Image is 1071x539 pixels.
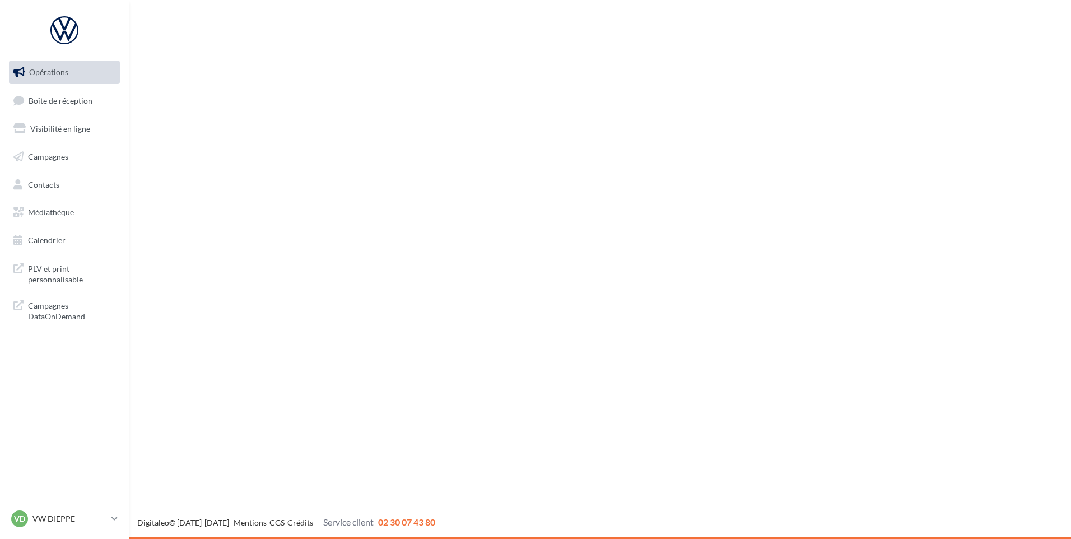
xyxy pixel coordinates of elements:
a: Médiathèque [7,201,122,224]
a: Contacts [7,173,122,197]
span: VD [14,513,25,524]
span: PLV et print personnalisable [28,261,115,285]
span: Campagnes [28,152,68,161]
a: Digitaleo [137,518,169,527]
a: PLV et print personnalisable [7,257,122,290]
a: Calendrier [7,229,122,252]
span: Opérations [29,67,68,77]
a: Boîte de réception [7,89,122,113]
span: Service client [323,517,374,527]
a: Crédits [287,518,313,527]
a: Mentions [234,518,267,527]
span: Calendrier [28,235,66,245]
span: 02 30 07 43 80 [378,517,435,527]
span: Campagnes DataOnDemand [28,298,115,322]
a: Visibilité en ligne [7,117,122,141]
a: Opérations [7,61,122,84]
span: Boîte de réception [29,95,92,105]
span: Visibilité en ligne [30,124,90,133]
a: CGS [269,518,285,527]
span: Contacts [28,179,59,189]
a: VD VW DIEPPE [9,508,120,529]
span: Médiathèque [28,207,74,217]
a: Campagnes DataOnDemand [7,294,122,327]
p: VW DIEPPE [32,513,107,524]
span: © [DATE]-[DATE] - - - [137,518,435,527]
a: Campagnes [7,145,122,169]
